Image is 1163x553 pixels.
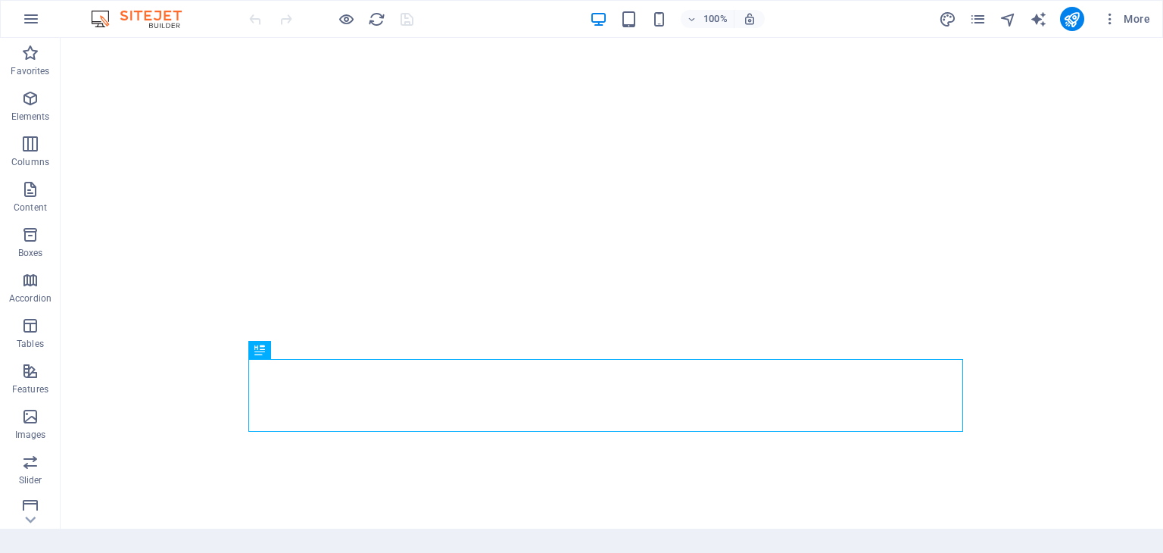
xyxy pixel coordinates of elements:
button: design [939,10,957,28]
span: More [1102,11,1150,27]
p: Accordion [9,292,51,305]
p: Images [15,429,46,441]
p: Favorites [11,65,49,77]
p: Features [12,383,48,395]
button: 100% [681,10,734,28]
i: Pages (Ctrl+Alt+S) [969,11,987,28]
p: Columns [11,156,49,168]
button: reload [367,10,385,28]
i: Navigator [999,11,1017,28]
i: On resize automatically adjust zoom level to fit chosen device. [743,12,756,26]
button: publish [1060,7,1084,31]
button: Click here to leave preview mode and continue editing [337,10,355,28]
button: More [1096,7,1156,31]
i: Reload page [368,11,385,28]
i: AI Writer [1030,11,1047,28]
i: Design (Ctrl+Alt+Y) [939,11,956,28]
h6: 100% [703,10,728,28]
button: navigator [999,10,1018,28]
button: text_generator [1030,10,1048,28]
p: Slider [19,474,42,486]
p: Boxes [18,247,43,259]
p: Elements [11,111,50,123]
p: Content [14,202,47,214]
img: Editor Logo [87,10,201,28]
button: pages [969,10,987,28]
p: Tables [17,338,44,350]
i: Publish [1063,11,1080,28]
